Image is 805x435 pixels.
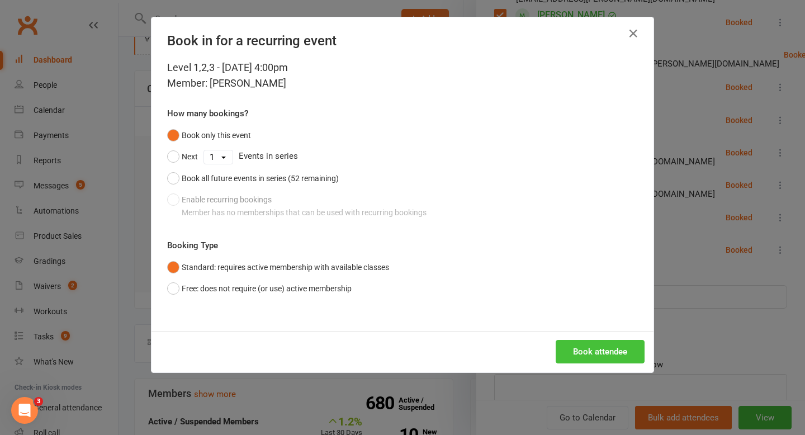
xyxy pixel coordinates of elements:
[167,60,638,91] div: Level 1,2,3 - [DATE] 4:00pm Member: [PERSON_NAME]
[167,33,638,49] h4: Book in for a recurring event
[556,340,645,363] button: Book attendee
[167,278,352,299] button: Free: does not require (or use) active membership
[167,146,198,167] button: Next
[167,168,339,189] button: Book all future events in series (52 remaining)
[34,397,43,406] span: 3
[167,107,248,120] label: How many bookings?
[182,172,339,185] div: Book all future events in series (52 remaining)
[624,25,642,42] button: Close
[167,125,251,146] button: Book only this event
[167,257,389,278] button: Standard: requires active membership with available classes
[11,397,38,424] iframe: Intercom live chat
[167,146,638,167] div: Events in series
[167,239,218,252] label: Booking Type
